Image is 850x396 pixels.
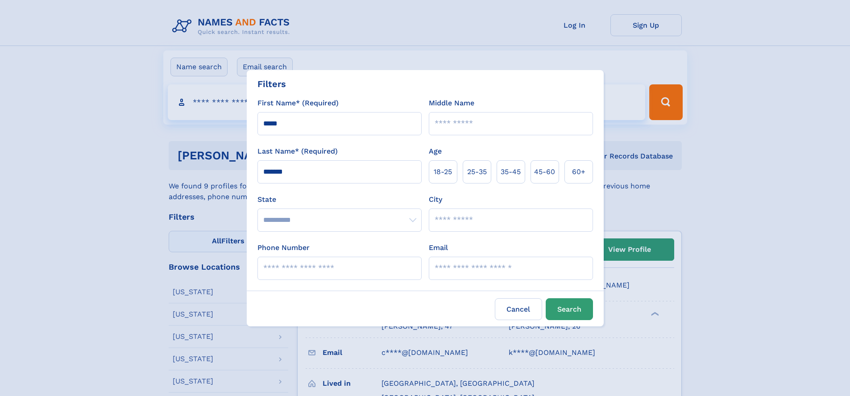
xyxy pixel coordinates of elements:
[257,194,422,205] label: State
[257,77,286,91] div: Filters
[501,167,521,177] span: 35‑45
[429,242,448,253] label: Email
[495,298,542,320] label: Cancel
[434,167,452,177] span: 18‑25
[546,298,593,320] button: Search
[429,194,442,205] label: City
[257,146,338,157] label: Last Name* (Required)
[257,242,310,253] label: Phone Number
[534,167,555,177] span: 45‑60
[429,146,442,157] label: Age
[572,167,585,177] span: 60+
[257,98,339,108] label: First Name* (Required)
[429,98,474,108] label: Middle Name
[467,167,487,177] span: 25‑35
